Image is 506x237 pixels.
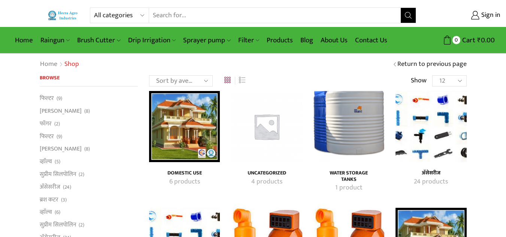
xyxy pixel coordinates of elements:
a: Visit product category Domestic Use [149,91,220,162]
a: Visit product category Domestic Use [157,170,212,176]
span: (2) [54,120,60,128]
mark: 4 products [251,177,282,187]
a: Visit product category Water Storage Tanks [313,91,384,162]
span: Browse [40,73,60,82]
h4: Uncategorized [239,170,294,176]
a: About Us [317,31,351,49]
a: Sprayer pump [179,31,234,49]
a: सुप्रीम सिलपोलिन [40,168,76,180]
a: सुप्रीम सिलपोलिन [40,219,76,231]
h1: Shop [64,60,79,69]
a: Blog [297,31,317,49]
span: (9) [57,95,62,102]
span: Sign in [479,10,500,20]
a: Visit product category Uncategorized [239,170,294,176]
mark: 6 products [169,177,200,187]
a: ब्रश कटर [40,193,58,206]
img: अ‍ॅसेसरीज [396,91,466,162]
a: फिल्टर [40,94,54,104]
mark: 24 products [414,177,448,187]
mark: 1 product [335,183,363,193]
span: (8) [84,107,90,115]
img: Uncategorized [231,91,302,162]
span: (3) [61,196,67,204]
h4: Domestic Use [157,170,212,176]
a: फिल्टर [40,130,54,143]
a: Return to previous page [397,60,467,69]
a: Products [263,31,297,49]
span: (24) [63,183,71,191]
span: (2) [79,171,84,178]
a: 0 Cart ₹0.00 [424,33,495,47]
span: (9) [57,133,62,140]
a: Home [11,31,37,49]
a: [PERSON_NAME] [40,105,82,118]
span: Show [411,76,427,86]
img: Domestic Use [149,91,220,162]
a: Visit product category अ‍ॅसेसरीज [404,170,458,176]
h4: अ‍ॅसेसरीज [404,170,458,176]
nav: Breadcrumb [40,60,79,69]
a: Visit product category Water Storage Tanks [322,183,376,193]
a: Raingun [37,31,73,49]
a: फॉगर [40,117,52,130]
span: (6) [55,209,60,216]
a: Visit product category अ‍ॅसेसरीज [396,91,466,162]
a: Visit product category अ‍ॅसेसरीज [404,177,458,187]
a: [PERSON_NAME] [40,143,82,155]
a: Brush Cutter [73,31,124,49]
bdi: 0.00 [477,34,495,46]
a: Filter [234,31,263,49]
span: (5) [55,158,60,165]
button: Search button [401,8,416,23]
a: अ‍ॅसेसरीज [40,180,60,193]
a: Visit product category Uncategorized [231,91,302,162]
a: Contact Us [351,31,391,49]
a: Sign in [427,9,500,22]
span: ₹ [477,34,481,46]
a: व्हाॅल्व [40,155,52,168]
span: (2) [79,221,84,229]
a: Visit product category Domestic Use [157,177,212,187]
h4: Water Storage Tanks [322,170,376,183]
a: Home [40,60,58,69]
select: Shop order [149,75,213,86]
span: 0 [452,36,460,44]
a: व्हाॅल्व [40,206,52,219]
a: Visit product category Uncategorized [239,177,294,187]
input: Search for... [149,8,400,23]
a: Drip Irrigation [124,31,179,49]
span: (8) [84,145,90,153]
span: Cart [460,35,475,45]
a: Visit product category Water Storage Tanks [322,170,376,183]
img: Water Storage Tanks [313,91,384,162]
